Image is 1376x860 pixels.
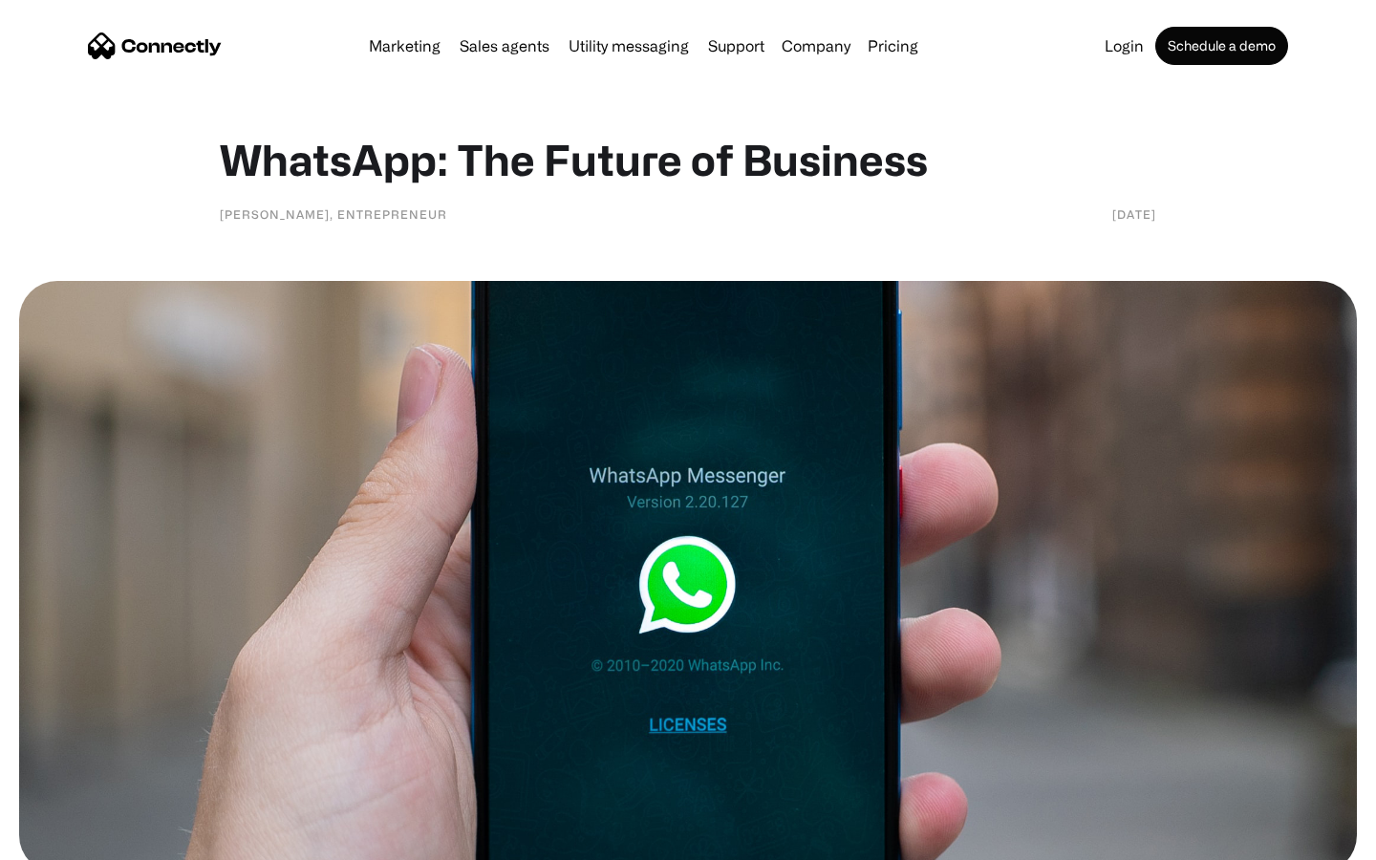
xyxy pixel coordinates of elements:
a: Utility messaging [561,38,697,54]
a: Support [700,38,772,54]
a: Pricing [860,38,926,54]
aside: Language selected: English [19,827,115,853]
div: [PERSON_NAME], Entrepreneur [220,204,447,224]
h1: WhatsApp: The Future of Business [220,134,1156,185]
a: Marketing [361,38,448,54]
a: Schedule a demo [1155,27,1288,65]
div: [DATE] [1112,204,1156,224]
a: Login [1097,38,1151,54]
ul: Language list [38,827,115,853]
a: Sales agents [452,38,557,54]
div: Company [776,32,856,59]
div: Company [782,32,850,59]
a: home [88,32,222,60]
